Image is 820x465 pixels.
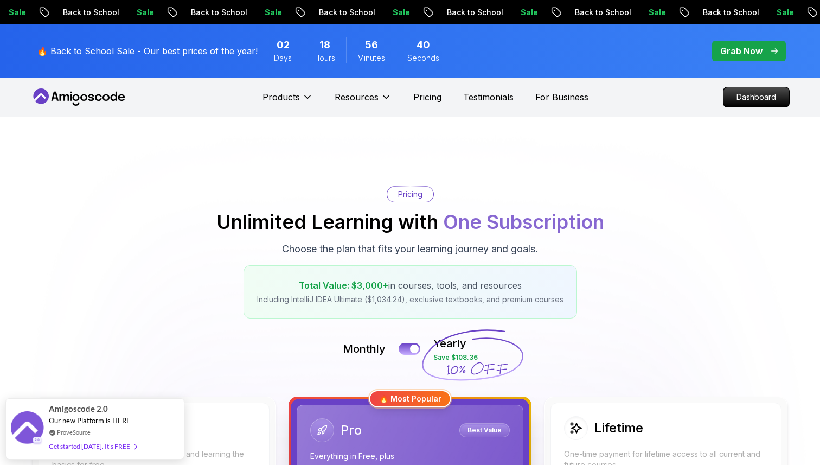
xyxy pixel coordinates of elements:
[583,7,618,18] p: Sale
[711,7,746,18] p: Sale
[299,280,388,291] span: Total Value: $3,000+
[417,37,430,53] span: 40 Seconds
[509,7,583,18] p: Back to School
[262,91,313,112] button: Products
[398,189,422,200] p: Pricing
[357,53,385,63] span: Minutes
[443,210,604,234] span: One Subscription
[723,87,790,107] a: Dashboard
[274,53,292,63] span: Days
[253,7,327,18] p: Back to School
[413,91,441,104] a: Pricing
[216,211,604,233] h2: Unlimited Learning with
[407,53,439,63] span: Seconds
[327,7,362,18] p: Sale
[49,440,137,453] div: Get started [DATE]. It's FREE
[343,341,386,356] p: Monthly
[365,37,378,53] span: 56 Minutes
[49,403,108,415] span: Amigoscode 2.0
[461,425,508,436] p: Best Value
[535,91,588,104] a: For Business
[637,7,711,18] p: Back to School
[257,294,563,305] p: Including IntelliJ IDEA Ultimate ($1,034.24), exclusive textbooks, and premium courses
[341,422,362,439] h2: Pro
[720,44,763,58] p: Grab Now
[381,7,455,18] p: Back to School
[594,419,643,437] h2: Lifetime
[257,279,563,292] p: in courses, tools, and resources
[71,7,106,18] p: Sale
[49,416,131,425] span: Our new Platform is HERE
[262,91,300,104] p: Products
[335,91,379,104] p: Resources
[335,91,392,112] button: Resources
[463,91,514,104] a: Testimonials
[282,241,538,257] p: Choose the plan that fits your learning journey and goals.
[57,428,91,437] a: ProveSource
[455,7,490,18] p: Sale
[314,53,335,63] span: Hours
[319,37,330,53] span: 18 Hours
[125,7,199,18] p: Back to School
[199,7,234,18] p: Sale
[37,44,258,58] p: 🔥 Back to School Sale - Our best prices of the year!
[11,411,43,447] img: provesource social proof notification image
[310,451,510,462] p: Everything in Free, plus
[277,37,290,53] span: 2 Days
